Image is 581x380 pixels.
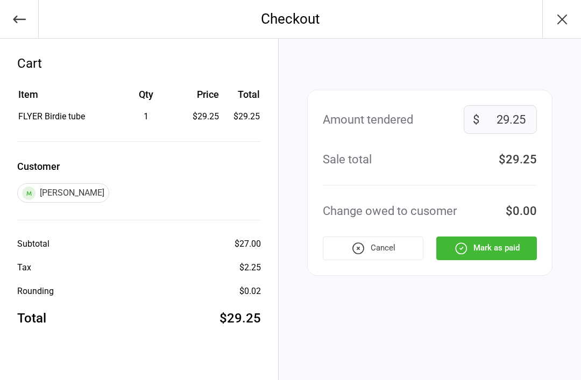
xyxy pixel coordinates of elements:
span: FLYER Birdie tube [18,111,85,121]
th: Total [223,87,260,109]
div: $29.25 [219,309,261,328]
td: $29.25 [223,110,260,123]
span: $ [473,111,479,128]
div: Change owed to cusomer [323,202,457,220]
div: $29.25 [499,150,537,168]
div: [PERSON_NAME] [17,183,109,203]
th: Item [18,87,111,109]
div: $27.00 [235,238,261,250]
div: Rounding [17,285,54,298]
button: Mark as paid [436,236,537,260]
div: $0.00 [506,202,537,220]
div: Subtotal [17,238,49,250]
div: 1 [112,110,180,123]
div: $2.25 [239,261,261,274]
div: Sale total [323,150,372,168]
div: Tax [17,261,31,274]
th: Qty [112,87,180,109]
div: Amount tendered [323,111,413,128]
div: $29.25 [181,110,219,123]
label: Customer [17,159,261,174]
button: Cancel [323,236,423,260]
div: Total [17,309,46,328]
div: $0.02 [239,285,261,298]
div: Price [181,87,219,102]
div: Cart [17,54,261,73]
